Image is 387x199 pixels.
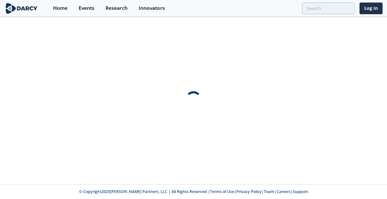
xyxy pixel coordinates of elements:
p: © Copyright 2025 [PERSON_NAME] Partners, LLC | All Rights Reserved | | | | | [41,189,347,195]
input: Advanced Search [302,3,355,14]
img: logo-wide.svg [4,3,39,14]
a: Privacy Policy [236,189,262,194]
div: Research [106,6,128,11]
a: Support [293,189,308,194]
a: Team [264,189,274,194]
div: Events [79,6,94,11]
div: Home [53,6,68,11]
div: Innovators [139,6,165,11]
a: Log In [360,3,383,14]
a: Careers [276,189,291,194]
a: Terms of Use [210,189,234,194]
